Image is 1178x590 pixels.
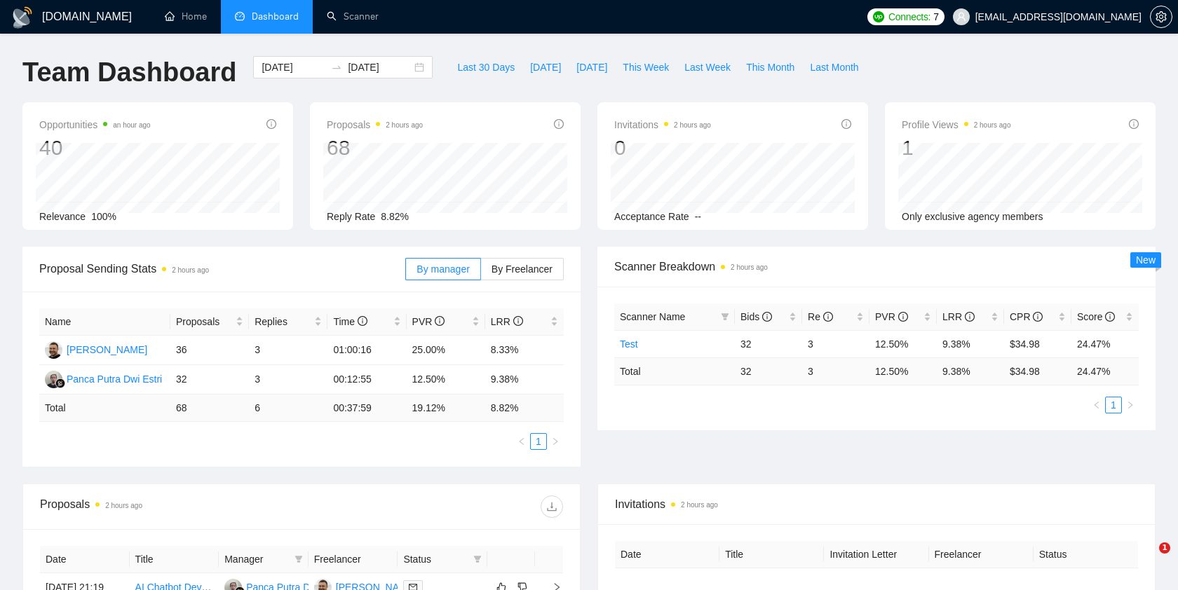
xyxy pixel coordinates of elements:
span: info-circle [435,316,445,326]
td: 3 [249,365,327,395]
time: 2 hours ago [674,121,711,129]
span: swap-right [331,62,342,73]
td: 36 [170,336,249,365]
span: Last 30 Days [457,60,515,75]
img: PP [45,371,62,388]
button: right [547,433,564,450]
span: filter [292,549,306,570]
span: Dashboard [252,11,299,22]
span: Last Month [810,60,858,75]
div: Panca Putra Dwi Estri [67,371,162,387]
img: logo [11,6,34,29]
a: homeHome [165,11,207,22]
time: 2 hours ago [731,263,768,271]
span: filter [470,549,485,570]
span: CPR [1010,311,1043,322]
th: Replies [249,308,327,336]
th: Date [615,541,719,568]
div: Proposals [40,495,302,518]
span: Proposal Sending Stats [39,260,405,277]
button: Last Week [677,56,738,78]
td: 32 [735,330,802,357]
td: 12.50% [407,365,485,395]
span: Re [808,311,833,322]
input: Start date [262,60,325,75]
td: 00:37:59 [327,395,406,422]
td: $ 34.98 [1004,357,1071,385]
span: to [331,62,342,73]
td: Total [614,357,735,385]
div: 40 [39,135,151,161]
span: info-circle [554,119,564,129]
time: 2 hours ago [386,121,423,129]
td: 3 [802,357,869,385]
div: 0 [614,135,711,161]
a: 1 [1106,397,1121,413]
td: 12.50% [869,330,937,357]
th: Manager [219,546,309,573]
button: [DATE] [522,56,569,78]
span: Manager [224,551,289,567]
button: Last 30 Days [449,56,522,78]
time: 2 hours ago [172,266,209,274]
a: searchScanner [327,11,379,22]
input: End date [348,60,412,75]
time: 2 hours ago [974,121,1011,129]
a: PPPanca Putra Dwi Estri [45,373,162,384]
span: Invitations [615,495,1138,513]
span: Connects: [888,9,930,25]
span: Last Week [684,60,731,75]
span: right [551,437,560,446]
button: Last Month [802,56,866,78]
img: upwork-logo.png [873,11,884,22]
span: 7 [933,9,939,25]
span: LRR [942,311,975,322]
th: Date [40,546,130,573]
time: 2 hours ago [681,501,718,509]
time: an hour ago [113,121,150,129]
button: left [513,433,530,450]
li: Next Page [547,433,564,450]
span: Relevance [39,211,86,222]
td: 8.33% [485,336,564,365]
span: info-circle [266,119,276,129]
span: info-circle [1033,312,1043,322]
span: Bids [740,311,772,322]
th: Title [130,546,219,573]
th: Name [39,308,170,336]
span: info-circle [358,316,367,326]
td: 19.12 % [407,395,485,422]
td: Total [39,395,170,422]
span: Scanner Name [620,311,685,322]
img: gigradar-bm.png [55,378,65,388]
span: PVR [412,316,445,327]
span: filter [721,313,729,321]
span: info-circle [898,312,908,322]
span: By manager [417,263,469,275]
td: 6 [249,395,327,422]
td: 9.38% [485,365,564,395]
td: 32 [170,365,249,395]
span: info-circle [823,312,833,322]
td: 3 [249,336,327,365]
iframe: Intercom live chat [1130,542,1164,576]
span: filter [718,306,732,327]
th: Status [1034,541,1138,568]
td: 8.82 % [485,395,564,422]
li: Previous Page [1088,397,1105,413]
span: dashboard [235,11,245,21]
button: This Week [615,56,677,78]
span: Scanner Breakdown [614,258,1139,275]
li: 1 [530,433,547,450]
span: 1 [1159,542,1170,554]
span: LRR [491,316,523,327]
button: left [1088,397,1105,413]
span: left [1092,401,1101,409]
div: 68 [327,135,423,161]
div: 1 [902,135,1011,161]
span: Opportunities [39,116,151,133]
time: 2 hours ago [105,502,142,509]
span: download [541,501,562,512]
th: Freelancer [929,541,1034,568]
span: By Freelancer [492,263,553,275]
